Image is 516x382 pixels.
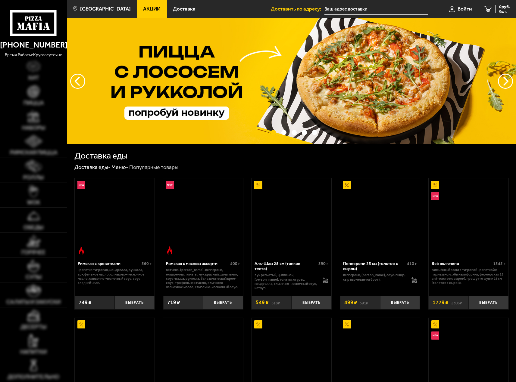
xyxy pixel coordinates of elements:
[74,151,128,160] h1: Доставка еды
[230,261,240,266] span: 400 г
[23,100,44,106] span: Пицца
[302,130,307,135] button: точки переключения
[70,74,85,89] button: следующий
[80,6,131,11] span: [GEOGRAPHIC_DATA]
[281,130,286,135] button: точки переключения
[340,178,420,257] a: АкционныйПепперони 25 см (толстое с сыром)
[166,268,240,289] p: ветчина, [PERSON_NAME], пепперони, моцарелла, томаты, лук красный, халапеньо, соус-пицца, руккола...
[255,273,318,290] p: лук репчатый, цыпленок, [PERSON_NAME], томаты, огурец, моцарелла, сливочно-чесночный соус, кетчуп.
[114,296,155,309] button: Выбрать
[20,324,46,330] span: Десерты
[458,6,472,11] span: Войти
[292,130,297,135] button: точки переключения
[343,320,351,328] img: Акционный
[468,296,508,309] button: Выбрать
[26,274,42,280] span: Супы
[271,300,280,305] s: 618 ₽
[21,249,45,255] span: Горячее
[167,300,180,305] span: 719 ₽
[344,300,357,305] span: 499 ₽
[111,164,128,171] a: Меню-
[431,320,439,328] img: Акционный
[499,10,510,13] span: 0 шт.
[493,261,505,266] span: 1345 г
[431,192,439,200] img: Новинка
[166,261,228,266] div: Римская с мясным ассорти
[432,261,492,266] div: Всё включено
[324,4,428,15] input: Ваш адрес доставки
[271,6,324,11] span: Доставить по адресу:
[254,181,262,189] img: Акционный
[166,181,174,189] img: Новинка
[343,181,351,189] img: Акционный
[22,125,45,131] span: Наборы
[254,320,262,328] img: Акционный
[77,246,86,254] img: Острое блюдо
[256,300,269,305] span: 549 ₽
[6,299,61,305] span: Салаты и закуски
[28,75,39,81] span: Хит
[343,261,405,271] div: Пепперони 25 см (толстое с сыром)
[75,178,155,257] a: НовинкаОстрое блюдоРимская с креветками
[173,6,195,11] span: Доставка
[20,349,47,355] span: Напитки
[78,261,140,266] div: Римская с креветками
[431,331,439,340] img: Новинка
[166,246,174,254] img: Острое блюдо
[499,5,510,9] span: 0 руб.
[498,74,513,89] button: предыдущий
[432,268,505,285] p: Запечённый ролл с тигровой креветкой и пармезаном, Эби Калифорния, Фермерская 25 см (толстое с сы...
[74,164,111,171] a: Доставка еды-
[343,273,406,282] p: пепперони, [PERSON_NAME], соус-пицца, сыр пармезан (на борт).
[142,261,152,266] span: 360 г
[77,320,86,328] img: Акционный
[431,181,439,189] img: Акционный
[255,261,317,271] div: Аль-Шам 25 см (тонкое тесто)
[129,164,178,171] div: Популярные товары
[23,174,44,180] span: Роллы
[203,296,243,309] button: Выбрать
[433,300,449,305] span: 1779 ₽
[407,261,417,266] span: 410 г
[163,178,243,257] a: НовинкаОстрое блюдоРимская с мясным ассорти
[79,300,92,305] span: 749 ₽
[318,261,328,266] span: 390 г
[429,178,508,257] a: АкционныйНовинкаВсё включено
[451,300,462,305] s: 2306 ₽
[23,224,43,230] span: Обеды
[8,374,59,380] span: Дополнительно
[292,296,332,309] button: Выбрать
[380,296,420,309] button: Выбрать
[78,268,152,285] p: креветка тигровая, моцарелла, руккола, трюфельное масло, оливково-чесночное масло, сливочно-чесно...
[77,181,86,189] img: Новинка
[360,300,368,305] s: 591 ₽
[271,130,276,135] button: точки переключения
[312,130,317,135] button: точки переключения
[252,178,331,257] a: АкционныйАль-Шам 25 см (тонкое тесто)
[10,149,57,155] span: Римская пицца
[143,6,161,11] span: Акции
[27,199,40,205] span: WOK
